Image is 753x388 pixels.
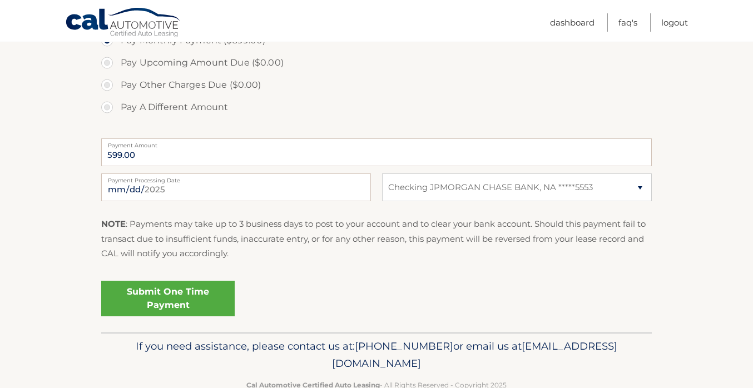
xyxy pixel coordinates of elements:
a: Submit One Time Payment [101,281,235,316]
p: : Payments may take up to 3 business days to post to your account and to clear your bank account.... [101,217,652,261]
a: Logout [661,13,688,32]
strong: NOTE [101,218,126,229]
p: If you need assistance, please contact us at: or email us at [108,337,645,373]
label: Payment Amount [101,138,652,147]
label: Pay Upcoming Amount Due ($0.00) [101,52,652,74]
label: Pay A Different Amount [101,96,652,118]
input: Payment Date [101,173,371,201]
span: [PHONE_NUMBER] [355,340,453,352]
a: FAQ's [618,13,637,32]
a: Cal Automotive [65,7,182,39]
a: Dashboard [550,13,595,32]
input: Payment Amount [101,138,652,166]
label: Pay Other Charges Due ($0.00) [101,74,652,96]
label: Payment Processing Date [101,173,371,182]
